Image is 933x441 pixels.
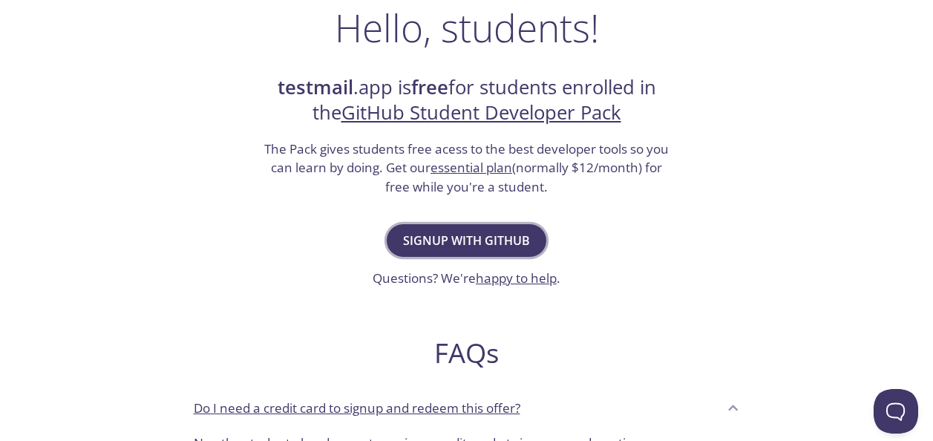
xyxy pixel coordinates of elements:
strong: free [411,74,448,100]
a: happy to help [476,269,557,287]
h3: The Pack gives students free acess to the best developer tools so you can learn by doing. Get our... [263,140,671,197]
a: essential plan [431,159,512,176]
strong: testmail [278,74,353,100]
div: Do I need a credit card to signup and redeem this offer? [182,388,752,428]
a: GitHub Student Developer Pack [341,99,621,125]
span: Signup with GitHub [403,230,530,251]
iframe: Help Scout Beacon - Open [874,389,918,434]
h1: Hello, students! [335,5,599,50]
h2: FAQs [182,336,752,370]
button: Signup with GitHub [387,224,546,257]
h2: .app is for students enrolled in the [263,75,671,126]
h3: Questions? We're . [373,269,560,288]
p: Do I need a credit card to signup and redeem this offer? [194,399,520,418]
